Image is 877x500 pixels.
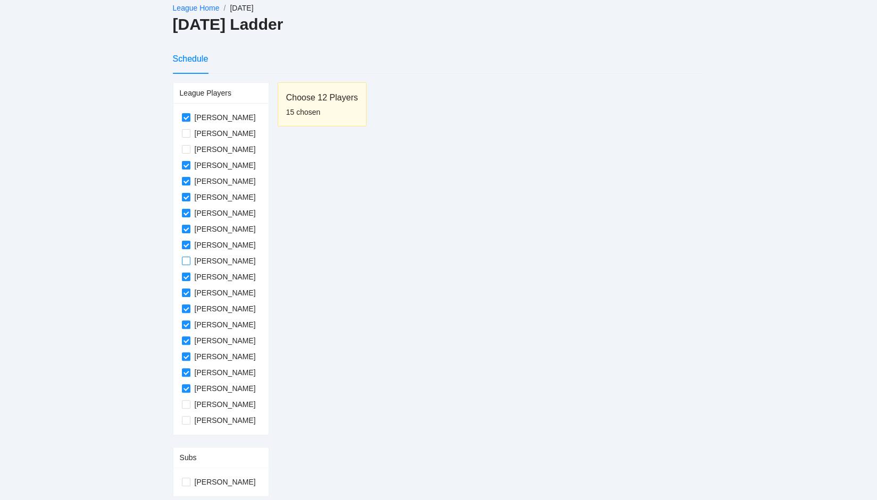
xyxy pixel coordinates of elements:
span: [PERSON_NAME] [190,271,260,283]
span: [PERSON_NAME] [190,367,260,378]
div: Schedule [173,52,208,65]
span: [PERSON_NAME] [190,128,260,139]
span: [PERSON_NAME] [190,255,260,267]
span: [PERSON_NAME] [190,414,260,426]
div: Choose 12 Players [286,91,358,104]
div: League Players [180,83,262,103]
span: [PERSON_NAME] [190,399,260,410]
span: [PERSON_NAME] [190,191,260,203]
span: [PERSON_NAME] [190,239,260,251]
span: [DATE] [230,4,253,12]
span: [PERSON_NAME] [190,112,260,123]
span: [PERSON_NAME] [190,287,260,299]
span: [PERSON_NAME] [190,476,260,488]
span: / [223,4,225,12]
span: [PERSON_NAME] [190,223,260,235]
h2: [DATE] Ladder [173,14,705,36]
span: [PERSON_NAME] [190,143,260,155]
div: 15 chosen [286,106,358,118]
span: [PERSON_NAME] [190,351,260,362]
span: [PERSON_NAME] [190,175,260,187]
span: [PERSON_NAME] [190,159,260,171]
span: [PERSON_NAME] [190,335,260,346]
a: League Home [173,4,220,12]
span: [PERSON_NAME] [190,303,260,315]
span: [PERSON_NAME] [190,319,260,330]
span: [PERSON_NAME] [190,207,260,219]
span: [PERSON_NAME] [190,383,260,394]
div: Subs [180,447,262,468]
